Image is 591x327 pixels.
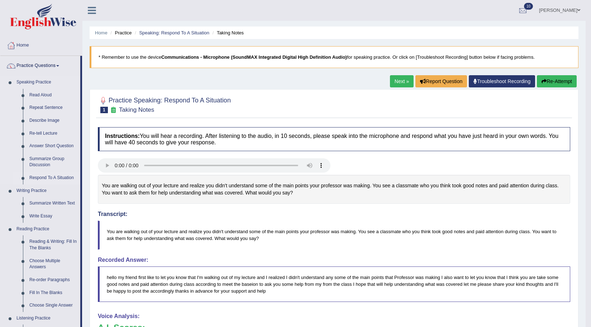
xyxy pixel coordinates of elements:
[26,274,80,287] a: Re-order Paragraphs
[0,35,82,53] a: Home
[469,75,535,87] a: Troubleshoot Recording
[537,75,577,87] button: Re-Attempt
[26,287,80,299] a: Fill In The Blanks
[13,312,80,325] a: Listening Practice
[26,153,80,172] a: Summarize Group Discussion
[26,114,80,127] a: Describe Image
[98,175,570,204] div: You are walking out of your lecture and realize you didn't understand some of the main points you...
[98,257,570,263] h4: Recorded Answer:
[26,299,80,312] a: Choose Single Answer
[415,75,467,87] button: Report Question
[26,210,80,223] a: Write Essay
[98,127,570,151] h4: You will hear a recording. After listening to the audio, in 10 seconds, please speak into the mic...
[110,107,117,114] small: Exam occurring question
[100,107,108,113] span: 1
[26,140,80,153] a: Answer Short Question
[95,30,108,35] a: Home
[26,255,80,274] a: Choose Multiple Answers
[26,89,80,102] a: Read Aloud
[13,76,80,89] a: Speaking Practice
[26,127,80,140] a: Re-tell Lecture
[98,266,570,302] blockquote: hello my friend first like to let you know that I'm walking out of my lecture and I realized I di...
[98,95,231,113] h2: Practice Speaking: Respond To A Situation
[139,30,209,35] a: Speaking: Respond To A Situation
[26,235,80,254] a: Reading & Writing: Fill In The Blanks
[13,184,80,197] a: Writing Practice
[524,3,533,10] span: 10
[119,106,154,113] small: Taking Notes
[98,221,570,249] blockquote: You are walking out of your lecture and realize you didn't understand some of the main points you...
[90,46,578,68] blockquote: * Remember to use the device for speaking practice. Or click on [Troubleshoot Recording] button b...
[161,54,347,60] b: Communications - Microphone (SoundMAX Integrated Digital High Definition Audio)
[211,29,244,36] li: Taking Notes
[26,101,80,114] a: Repeat Sentence
[109,29,132,36] li: Practice
[98,313,570,319] h4: Voice Analysis:
[390,75,414,87] a: Next »
[0,56,80,74] a: Practice Questions
[13,223,80,236] a: Reading Practice
[105,133,140,139] b: Instructions:
[26,197,80,210] a: Summarize Written Text
[26,172,80,184] a: Respond To A Situation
